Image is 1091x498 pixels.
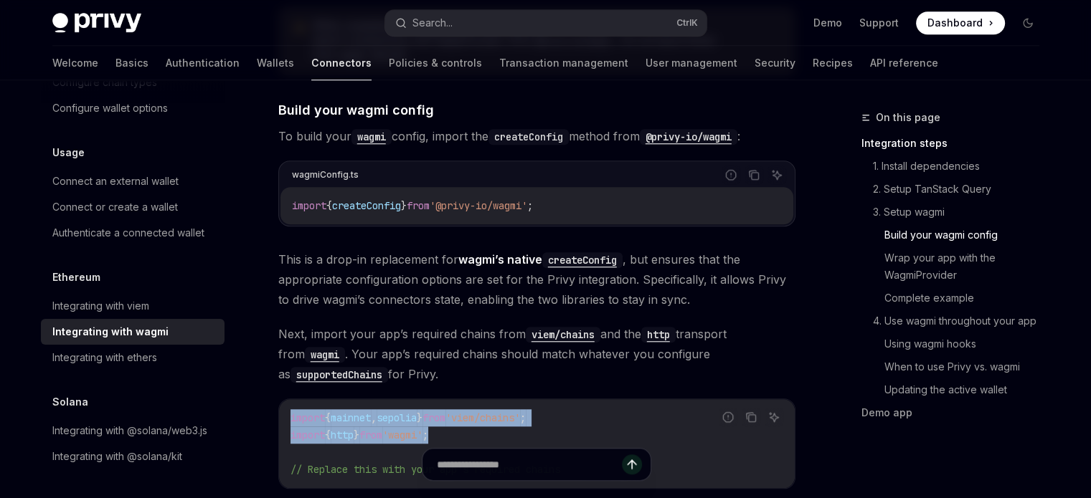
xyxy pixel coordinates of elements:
[722,166,740,184] button: Report incorrect code
[622,454,642,474] button: Send message
[325,411,331,424] span: {
[401,199,407,212] span: }
[52,46,98,80] a: Welcome
[765,408,783,426] button: Ask AI
[385,10,707,36] button: Search...CtrlK
[52,198,178,216] div: Connect or create a wallet
[311,46,372,80] a: Connectors
[641,327,676,343] code: http
[927,16,983,30] span: Dashboard
[351,129,392,145] code: wagmi
[445,411,520,424] span: 'viem/chains'
[41,293,225,319] a: Integrating with viem
[52,393,88,411] h5: Solana
[351,129,392,143] a: wagmi
[412,14,453,32] div: Search...
[371,411,377,424] span: ,
[742,408,760,426] button: Copy the contents from the code block
[422,428,428,441] span: ;
[768,166,786,184] button: Ask AI
[873,310,1051,332] a: 4. Use wagmi throughout your app
[884,332,1051,355] a: Using wagmi hooks
[526,327,600,341] a: viem/chains
[166,46,240,80] a: Authentication
[359,428,382,441] span: from
[41,194,225,220] a: Connect or create a wallet
[884,378,1051,401] a: Updating the active wallet
[257,46,294,80] a: Wallets
[813,16,842,30] a: Demo
[641,327,676,341] a: http
[542,252,623,268] code: createConfig
[52,100,168,117] div: Configure wallet options
[41,345,225,370] a: Integrating with ethers
[305,347,345,361] a: wagmi
[52,448,182,465] div: Integrating with @solana/kit
[278,100,434,120] span: Build your wagmi config
[640,129,737,145] code: @privy-io/wagmi
[52,144,85,161] h5: Usage
[41,418,225,444] a: Integrating with @solana/web3.js
[719,408,737,426] button: Report incorrect code
[52,173,179,190] div: Connect an external wallet
[52,13,141,33] img: dark logo
[870,46,938,80] a: API reference
[52,422,207,439] div: Integrating with @solana/web3.js
[278,126,795,146] span: To build your config, import the method from :
[407,199,430,212] span: from
[41,168,225,194] a: Connect an external wallet
[41,220,225,246] a: Authenticate a connected wallet
[873,155,1051,178] a: 1. Install dependencies
[292,199,326,212] span: import
[676,17,698,29] span: Ctrl K
[278,324,795,384] span: Next, import your app’s required chains from and the transport from . Your app’s required chains ...
[884,355,1051,378] a: When to use Privy vs. wagmi
[305,347,345,363] code: wagmi
[640,129,737,143] a: @privy-io/wagmi
[884,224,1051,246] a: Build your wagmi config
[382,428,422,441] span: 'wagmi'
[115,46,148,80] a: Basics
[331,428,354,441] span: http
[1016,11,1039,34] button: Toggle dark mode
[458,252,623,267] a: wagmi’s nativecreateConfig
[52,349,157,366] div: Integrating with ethers
[291,367,388,383] code: supportedChains
[873,201,1051,224] a: 3. Setup wagmi
[755,46,795,80] a: Security
[52,297,149,315] div: Integrating with viem
[354,428,359,441] span: }
[291,428,325,441] span: import
[884,287,1051,310] a: Complete example
[292,166,359,184] div: wagmiConfig.ts
[916,11,1005,34] a: Dashboard
[291,367,388,381] a: supportedChains
[331,411,371,424] span: mainnet
[41,319,225,345] a: Integrating with wagmi
[884,246,1051,287] a: Wrap your app with the WagmiProvider
[41,444,225,469] a: Integrating with @solana/kit
[41,95,225,121] a: Configure wallet options
[646,46,737,80] a: User management
[291,411,325,424] span: import
[745,166,763,184] button: Copy the contents from the code block
[325,428,331,441] span: {
[861,132,1051,155] a: Integration steps
[526,327,600,343] code: viem/chains
[527,199,533,212] span: ;
[859,16,899,30] a: Support
[52,323,169,340] div: Integrating with wagmi
[876,109,940,126] span: On this page
[873,178,1051,201] a: 2. Setup TanStack Query
[430,199,527,212] span: '@privy-io/wagmi'
[52,269,100,286] h5: Ethereum
[332,199,401,212] span: createConfig
[422,411,445,424] span: from
[488,129,569,145] code: createConfig
[52,224,204,241] div: Authenticate a connected wallet
[417,411,422,424] span: }
[389,46,482,80] a: Policies & controls
[326,199,332,212] span: {
[520,411,526,424] span: ;
[377,411,417,424] span: sepolia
